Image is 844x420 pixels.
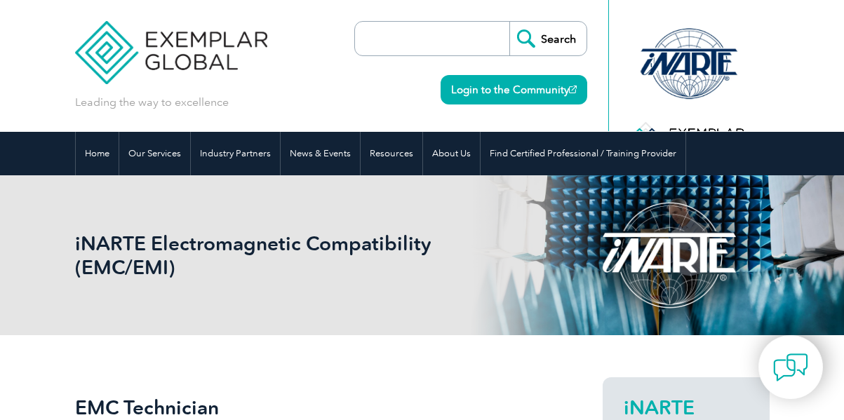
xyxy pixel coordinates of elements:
[119,132,190,175] a: Our Services
[569,86,577,93] img: open_square.png
[75,95,229,110] p: Leading the way to excellence
[441,75,587,104] a: Login to the Community
[773,350,808,385] img: contact-chat.png
[191,132,280,175] a: Industry Partners
[509,22,587,55] input: Search
[75,231,457,279] h1: iNARTE Electromagnetic Compatibility (EMC/EMI)
[423,132,480,175] a: About Us
[361,132,422,175] a: Resources
[76,132,119,175] a: Home
[481,132,685,175] a: Find Certified Professional / Training Provider
[281,132,360,175] a: News & Events
[75,396,561,419] h2: EMC Technician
